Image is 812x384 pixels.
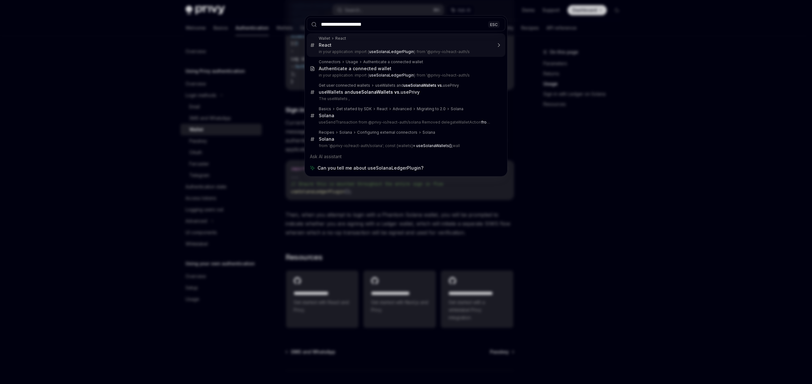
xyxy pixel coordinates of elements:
p: in your application: import { } from '@privy-io/react-auth/s [319,73,492,78]
span: Can you tell me about useSolanaLedgerPlugin? [318,165,423,171]
p: in your application: import { } from '@privy-io/react-auth/s [319,49,492,54]
div: Solana [422,130,435,135]
div: ESC [488,21,500,28]
p: useSendTransaction from @privy-io/react-auth/solana Removed delegateWalletAction [319,120,492,125]
div: Configuring external connectors [357,130,417,135]
div: Usage [346,59,358,64]
div: Basics [319,106,331,111]
div: Get started by SDK [336,106,372,111]
div: React [319,42,331,48]
div: useWallets and usePrivy [319,89,420,95]
p: from '@privy-io/react-auth/solana'; const {wallets} wall [319,143,492,148]
div: Ask AI assistant [307,151,505,162]
div: Recipes [319,130,334,135]
div: Solana [319,136,334,142]
div: Solana [319,113,334,118]
b: useSolanaWallets vs. [353,89,401,95]
div: Migrating to 2.0 [417,106,446,111]
b: from useSo [481,120,503,125]
div: Solana [339,130,352,135]
div: Advanced [393,106,412,111]
div: React [335,36,346,41]
div: Authenticate a connected wallet [363,59,423,64]
p: The useWallets , [319,96,492,101]
div: Get user connected wallets [319,83,370,88]
div: useWallets and usePrivy [375,83,459,88]
div: Authenticate a connected wallet [319,66,391,71]
div: Wallet [319,36,330,41]
div: React [377,106,388,111]
div: Connectors [319,59,341,64]
b: useSolanaLedgerPlugin [369,49,414,54]
div: Solana [451,106,463,111]
b: useSolanaWallets vs. [403,83,443,88]
b: = useSolanaWallets(); [413,143,453,148]
b: useSolanaLedgerPlugin [369,73,414,77]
